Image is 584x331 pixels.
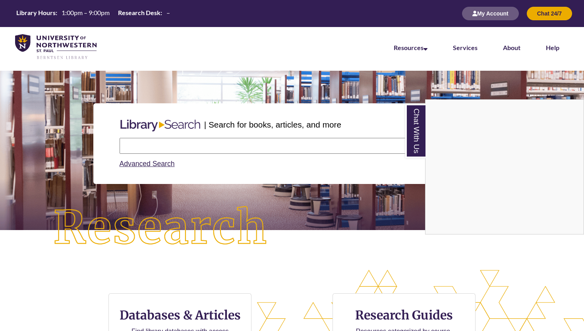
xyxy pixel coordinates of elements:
a: My Account [462,10,519,17]
a: Hours Today [13,8,173,19]
button: Chat 24/7 [527,7,572,20]
a: Resources [394,44,427,51]
img: Research [29,182,292,274]
a: Help [546,44,559,51]
th: Library Hours: [13,8,58,17]
span: – [166,9,170,16]
a: Advanced Search [120,160,175,168]
img: Libary Search [116,116,204,135]
a: About [503,44,520,51]
img: UNWSP Library Logo [15,34,97,60]
h3: Databases & Articles [115,308,245,323]
p: | Search for books, articles, and more [204,118,341,131]
div: Chat With Us [425,99,584,234]
th: Research Desk: [115,8,163,17]
iframe: Chat Widget [425,100,584,234]
table: Hours Today [13,8,173,18]
a: Chat With Us [405,104,425,158]
a: Services [453,44,478,51]
a: Chat 24/7 [527,10,572,17]
span: 1:00pm – 9:00pm [62,9,110,16]
button: My Account [462,7,519,20]
h3: Research Guides [339,308,469,323]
